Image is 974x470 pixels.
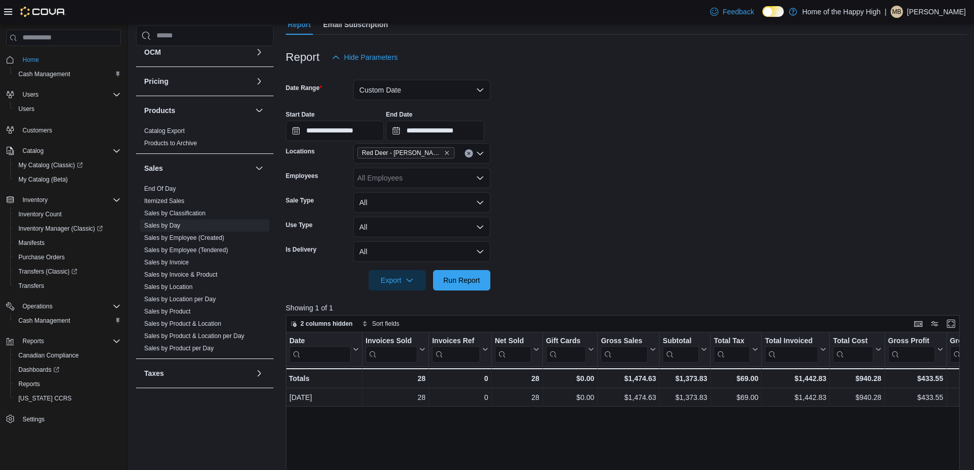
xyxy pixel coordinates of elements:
[14,173,72,186] a: My Catalog (Beta)
[546,372,594,385] div: $0.00
[765,337,818,346] div: Total Invoiced
[14,315,121,327] span: Cash Management
[14,364,63,376] a: Dashboards
[18,145,48,157] button: Catalog
[18,300,57,312] button: Operations
[144,105,175,116] h3: Products
[833,337,873,363] div: Total Cost
[375,270,420,290] span: Export
[22,91,38,99] span: Users
[14,280,121,292] span: Transfers
[14,265,81,278] a: Transfers (Classic)
[144,127,185,135] a: Catalog Export
[10,102,125,116] button: Users
[663,372,707,385] div: $1,373.83
[888,337,935,363] div: Gross Profit
[14,68,74,80] a: Cash Management
[253,75,265,87] button: Pricing
[2,193,125,207] button: Inventory
[765,391,826,404] div: $1,442.83
[18,300,121,312] span: Operations
[601,372,656,385] div: $1,474.63
[14,364,121,376] span: Dashboards
[14,349,121,362] span: Canadian Compliance
[10,314,125,328] button: Cash Management
[14,208,66,220] a: Inventory Count
[495,391,539,404] div: 28
[136,125,274,153] div: Products
[14,251,69,263] a: Purchase Orders
[18,394,72,402] span: [US_STATE] CCRS
[14,237,121,249] span: Manifests
[144,307,191,316] span: Sales by Product
[833,337,881,363] button: Total Cost
[301,320,353,328] span: 2 columns hidden
[353,217,490,237] button: All
[443,275,480,285] span: Run Report
[144,283,193,291] span: Sales by Location
[144,76,251,86] button: Pricing
[476,174,484,182] button: Open list of options
[144,320,221,327] a: Sales by Product & Location
[18,53,121,66] span: Home
[22,56,39,64] span: Home
[144,308,191,315] a: Sales by Product
[885,6,887,18] p: |
[144,344,214,352] span: Sales by Product per Day
[22,147,43,155] span: Catalog
[286,245,316,254] label: Is Delivery
[144,295,216,303] span: Sales by Location per Day
[18,161,83,169] span: My Catalog (Classic)
[328,47,402,68] button: Hide Parameters
[10,348,125,363] button: Canadian Compliance
[18,380,40,388] span: Reports
[144,271,217,278] a: Sales by Invoice & Product
[833,391,881,404] div: $940.28
[601,337,648,363] div: Gross Sales
[144,332,244,340] span: Sales by Product & Location per Day
[476,149,484,158] button: Open list of options
[2,412,125,427] button: Settings
[14,222,121,235] span: Inventory Manager (Classic)
[386,121,484,141] input: Press the down key to open a popover containing a calendar.
[144,185,176,193] span: End Of Day
[286,172,318,180] label: Employees
[144,259,189,266] a: Sales by Invoice
[2,87,125,102] button: Users
[14,315,74,327] a: Cash Management
[18,351,79,360] span: Canadian Compliance
[286,84,322,92] label: Date Range
[2,122,125,137] button: Customers
[465,149,473,158] button: Clear input
[10,221,125,236] a: Inventory Manager (Classic)
[601,337,648,346] div: Gross Sales
[18,210,62,218] span: Inventory Count
[144,271,217,279] span: Sales by Invoice & Product
[18,194,52,206] button: Inventory
[369,270,426,290] button: Export
[353,192,490,213] button: All
[14,251,121,263] span: Purchase Orders
[546,337,594,363] button: Gift Cards
[372,320,399,328] span: Sort fields
[286,196,314,205] label: Sale Type
[286,318,357,330] button: 2 columns hidden
[144,210,206,217] a: Sales by Classification
[22,302,53,310] span: Operations
[18,413,121,426] span: Settings
[928,318,941,330] button: Display options
[144,345,214,352] a: Sales by Product per Day
[432,337,480,363] div: Invoices Ref
[6,48,121,453] nav: Complex example
[546,337,586,346] div: Gift Cards
[494,337,531,363] div: Net Sold
[144,234,224,242] span: Sales by Employee (Created)
[144,246,228,254] span: Sales by Employee (Tendered)
[144,127,185,135] span: Catalog Export
[144,185,176,192] a: End Of Day
[22,415,44,423] span: Settings
[2,299,125,314] button: Operations
[663,337,699,363] div: Subtotal
[2,334,125,348] button: Reports
[18,124,56,137] a: Customers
